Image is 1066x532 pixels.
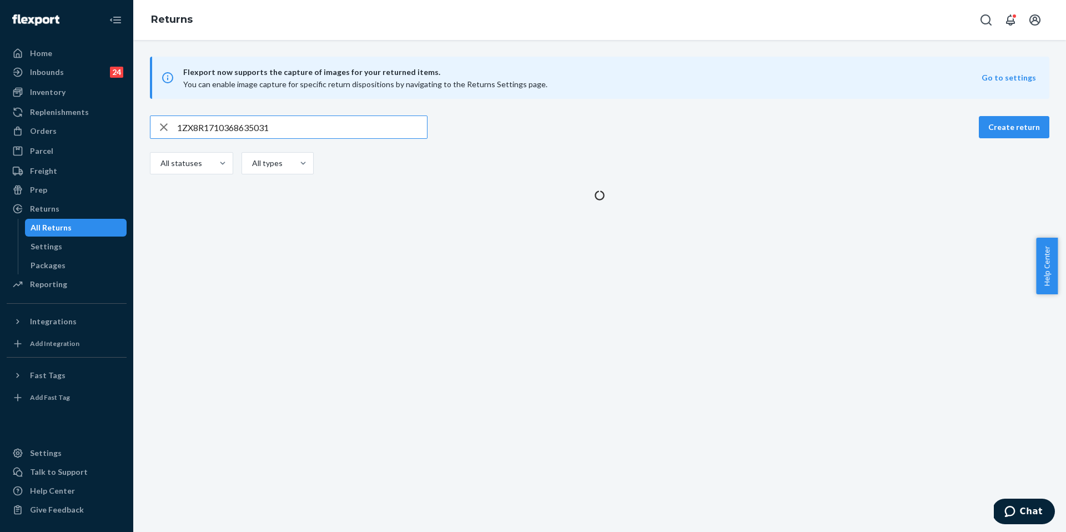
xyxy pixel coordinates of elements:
div: Reporting [30,279,67,290]
div: Settings [30,448,62,459]
div: Freight [30,165,57,177]
div: Fast Tags [30,370,66,381]
a: Packages [25,257,127,274]
button: Close Navigation [104,9,127,31]
div: All types [252,158,281,169]
a: Replenishments [7,103,127,121]
div: Returns [30,203,59,214]
a: Reporting [7,275,127,293]
button: Open notifications [999,9,1022,31]
ol: breadcrumbs [142,4,202,36]
button: Open account menu [1024,9,1046,31]
div: Give Feedback [30,504,84,515]
a: Prep [7,181,127,199]
a: Add Integration [7,335,127,353]
a: All Returns [25,219,127,237]
div: Add Integration [30,339,79,348]
div: Parcel [30,145,53,157]
a: Parcel [7,142,127,160]
div: Talk to Support [30,466,88,478]
a: Inventory [7,83,127,101]
a: Inbounds24 [7,63,127,81]
div: Inventory [30,87,66,98]
a: Freight [7,162,127,180]
div: Help Center [30,485,75,496]
span: You can enable image capture for specific return dispositions by navigating to the Returns Settin... [183,79,547,89]
span: Flexport now supports the capture of images for your returned items. [183,66,982,79]
button: Fast Tags [7,367,127,384]
a: Help Center [7,482,127,500]
div: All Returns [31,222,72,233]
button: Go to settings [982,72,1036,83]
div: Replenishments [30,107,89,118]
a: Returns [151,13,193,26]
button: Create return [979,116,1049,138]
button: Open Search Box [975,9,997,31]
div: Prep [30,184,47,195]
div: All statuses [160,158,200,169]
a: Add Fast Tag [7,389,127,406]
button: Integrations [7,313,127,330]
div: Inbounds [30,67,64,78]
button: Give Feedback [7,501,127,519]
button: Talk to Support [7,463,127,481]
div: Home [30,48,52,59]
a: Settings [25,238,127,255]
div: Add Fast Tag [30,393,70,402]
div: Settings [31,241,62,252]
a: Orders [7,122,127,140]
a: Home [7,44,127,62]
button: Help Center [1036,238,1058,294]
div: Orders [30,126,57,137]
input: Search returns by rma, id, tracking number [177,116,427,138]
img: Flexport logo [12,14,59,26]
a: Returns [7,200,127,218]
iframe: Opens a widget where you can chat to one of our agents [994,499,1055,526]
div: 24 [110,67,123,78]
div: Integrations [30,316,77,327]
div: Packages [31,260,66,271]
a: Settings [7,444,127,462]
